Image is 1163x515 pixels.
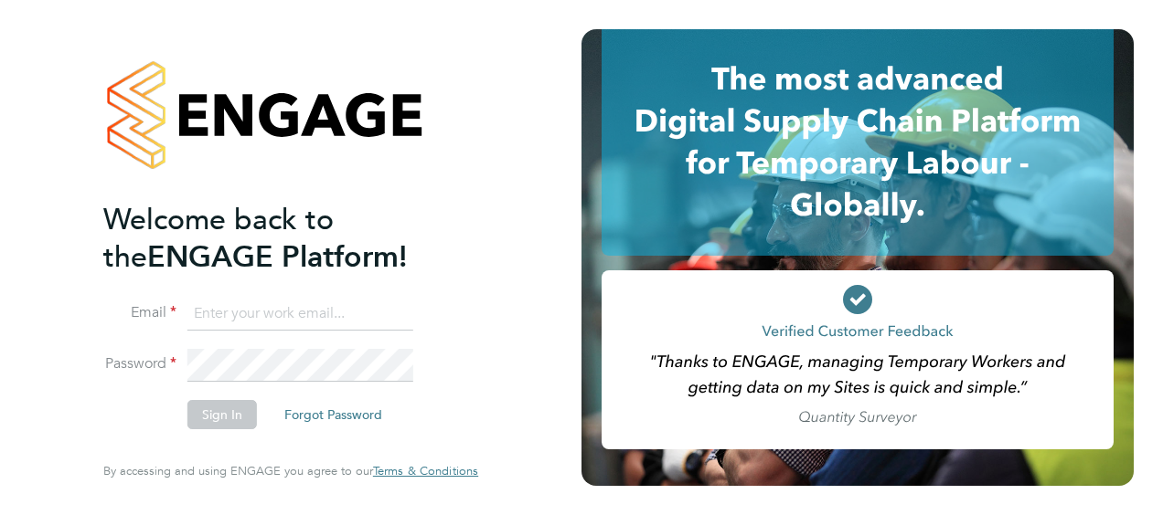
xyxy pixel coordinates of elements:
label: Email [103,303,176,322]
span: Welcome back to the [103,202,334,275]
button: Forgot Password [270,400,397,429]
label: Password [103,354,176,373]
span: By accessing and using ENGAGE you agree to our [103,463,478,478]
input: Enter your work email... [187,298,413,331]
a: Terms & Conditions [373,464,478,478]
button: Sign In [187,400,257,429]
h2: ENGAGE Platform! [103,201,460,276]
span: Terms & Conditions [373,463,478,478]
